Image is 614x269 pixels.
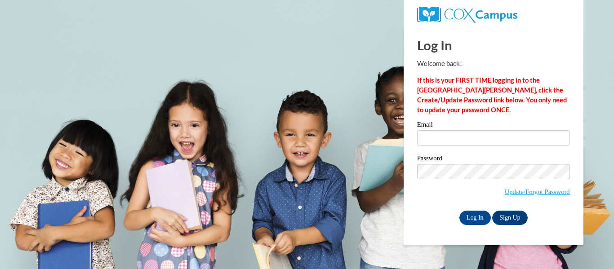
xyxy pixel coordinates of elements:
[417,36,570,54] h1: Log In
[417,155,570,164] label: Password
[417,121,570,130] label: Email
[492,211,527,225] a: Sign Up
[417,76,567,114] strong: If this is your FIRST TIME logging in to the [GEOGRAPHIC_DATA][PERSON_NAME], click the Create/Upd...
[505,188,570,195] a: Update/Forgot Password
[417,7,517,23] img: COX Campus
[417,10,517,18] a: COX Campus
[459,211,491,225] input: Log In
[417,59,570,69] p: Welcome back!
